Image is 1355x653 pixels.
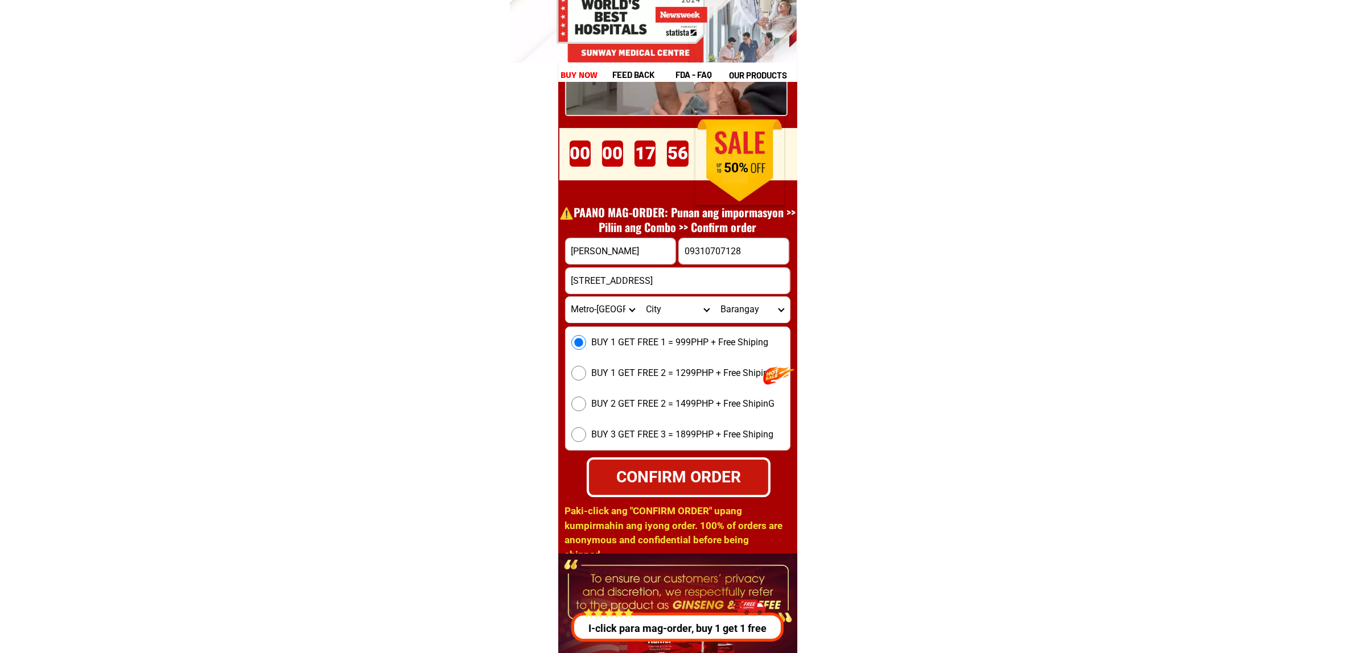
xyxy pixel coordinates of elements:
h1: feed back [612,68,674,81]
select: Select district [640,297,715,323]
h1: 50% [707,160,765,176]
div: CONFIRM ORDER [581,464,776,490]
h1: buy now [561,69,598,82]
span: BUY 2 GET FREE 2 = 1499PHP + Free ShipinG [592,397,775,411]
p: I-click para mag-order, buy 1 get 1 free [567,621,785,636]
h1: fda - FAQ [676,68,739,81]
input: Input phone_number [679,238,789,264]
select: Select commune [715,297,789,323]
h1: ORDER DITO [599,122,779,171]
input: BUY 1 GET FREE 2 = 1299PHP + Free Shiping [571,366,586,381]
span: BUY 1 GET FREE 1 = 999PHP + Free Shiping [592,336,769,349]
input: BUY 2 GET FREE 2 = 1499PHP + Free ShipinG [571,396,586,411]
span: BUY 1 GET FREE 2 = 1299PHP + Free Shiping [592,366,774,380]
input: Input full_name [566,238,676,264]
input: Input address [566,268,790,294]
h1: our products [729,69,796,82]
h1: Paki-click ang "CONFIRM ORDER" upang kumpirmahin ang iyong order. 100% of orders are anonymous an... [565,504,789,562]
select: Select province [566,297,640,323]
input: BUY 3 GET FREE 3 = 1899PHP + Free Shiping [571,427,586,442]
span: BUY 3 GET FREE 3 = 1899PHP + Free Shiping [592,428,774,441]
h1: ⚠️️PAANO MAG-ORDER: Punan ang impormasyon >> Piliin ang Combo >> Confirm order [554,205,802,234]
input: BUY 1 GET FREE 1 = 999PHP + Free Shiping [571,335,586,350]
